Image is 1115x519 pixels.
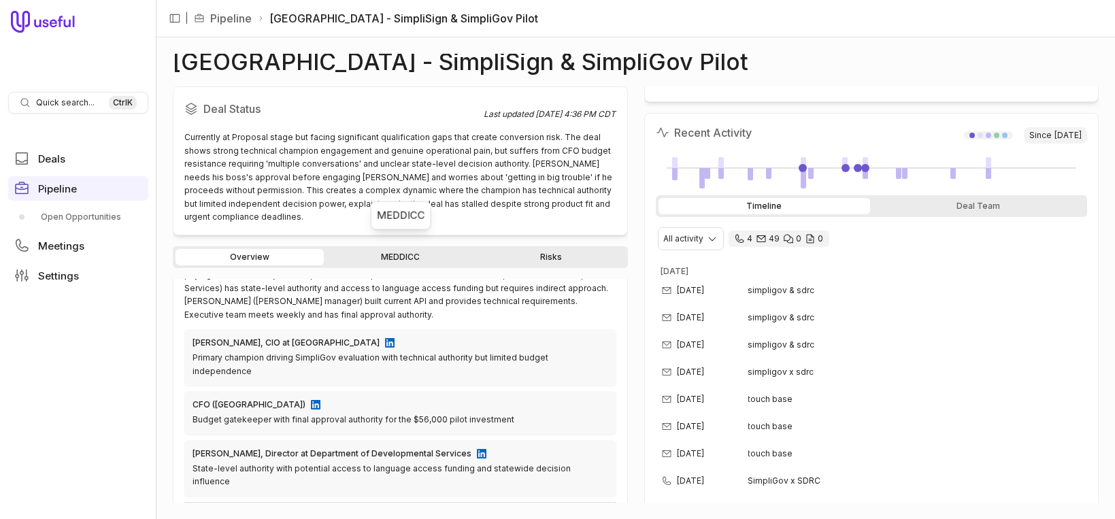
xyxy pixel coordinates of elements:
[184,255,616,322] div: CFO (unnamed) controls budget approval and 'looks at every single [PERSON_NAME]' with 'heartburn ...
[748,312,815,323] span: simpligov & sdrc
[656,124,752,141] h2: Recent Activity
[477,249,625,265] a: Risks
[8,206,148,228] div: Pipeline submenu
[678,394,705,405] time: [DATE]
[193,399,305,410] div: CFO ([GEOGRAPHIC_DATA])
[729,231,829,247] div: 4 calls and 49 email threads
[327,249,475,265] a: MEDDICC
[484,109,616,120] div: Last updated
[176,249,324,265] a: Overview
[661,266,689,276] time: [DATE]
[184,98,484,120] h2: Deal Status
[748,367,814,378] span: simpligov x sdrc
[748,339,815,350] span: simpligov & sdrc
[477,449,486,458] img: LinkedIn
[385,338,395,348] img: LinkedIn
[1054,130,1082,141] time: [DATE]
[38,154,65,164] span: Deals
[678,421,705,432] time: [DATE]
[873,198,1084,214] div: Deal Team
[678,312,705,323] time: [DATE]
[36,97,95,108] span: Quick search...
[210,10,252,27] a: Pipeline
[678,339,705,350] time: [DATE]
[748,475,1066,486] span: SimpliGov x SDRC
[748,285,815,296] span: simpligov & sdrc
[678,367,705,378] time: [DATE]
[377,207,425,224] div: MEDDICC
[184,131,616,224] div: Currently at Proposal stage but facing significant qualification gaps that create conversion risk...
[193,337,380,348] div: [PERSON_NAME], CIO at [GEOGRAPHIC_DATA]
[311,400,320,409] img: LinkedIn
[1024,127,1087,144] span: Since
[193,462,608,488] div: State-level authority with potential access to language access funding and statewide decision inf...
[748,394,793,405] span: touch base
[748,421,793,432] span: touch base
[173,54,748,70] h1: [GEOGRAPHIC_DATA] - SimpliSign & SimpliGov Pilot
[8,176,148,201] a: Pipeline
[8,206,148,228] a: Open Opportunities
[193,413,608,426] div: Budget gatekeeper with final approval authority for the $56,000 pilot investment
[659,198,870,214] div: Timeline
[678,475,705,486] time: [DATE]
[193,351,608,378] div: Primary champion driving SimpliGov evaluation with technical authority but limited budget indepen...
[748,448,793,459] span: touch base
[678,285,705,296] time: [DATE]
[193,448,471,459] div: [PERSON_NAME], Director at Department of Developmental Services
[38,184,77,194] span: Pipeline
[165,8,185,29] button: Collapse sidebar
[8,233,148,258] a: Meetings
[185,10,188,27] span: |
[38,241,84,251] span: Meetings
[678,448,705,459] time: [DATE]
[536,109,616,119] time: [DATE] 4:36 PM CDT
[8,263,148,288] a: Settings
[257,10,538,27] li: [GEOGRAPHIC_DATA] - SimpliSign & SimpliGov Pilot
[109,96,137,110] kbd: Ctrl K
[38,271,79,281] span: Settings
[8,146,148,171] a: Deals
